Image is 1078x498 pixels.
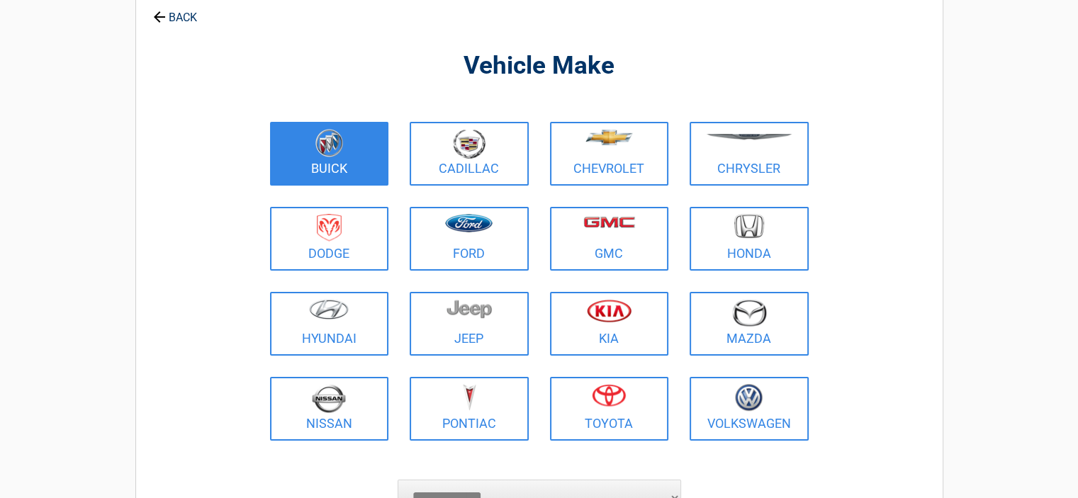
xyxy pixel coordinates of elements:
[309,299,349,319] img: hyundai
[270,377,389,441] a: Nissan
[550,207,669,271] a: GMC
[734,214,764,239] img: honda
[706,134,792,140] img: chrysler
[453,129,485,159] img: cadillac
[583,216,635,228] img: gmc
[690,207,809,271] a: Honda
[447,299,492,319] img: jeep
[690,122,809,186] a: Chrysler
[410,207,529,271] a: Ford
[270,292,389,356] a: Hyundai
[317,214,342,242] img: dodge
[445,214,493,232] img: ford
[690,377,809,441] a: Volkswagen
[585,130,633,145] img: chevrolet
[550,292,669,356] a: Kia
[690,292,809,356] a: Mazda
[270,207,389,271] a: Dodge
[410,377,529,441] a: Pontiac
[312,384,346,413] img: nissan
[270,122,389,186] a: Buick
[550,122,669,186] a: Chevrolet
[410,122,529,186] a: Cadillac
[315,129,343,157] img: buick
[592,384,626,407] img: toyota
[266,50,812,83] h2: Vehicle Make
[410,292,529,356] a: Jeep
[731,299,767,327] img: mazda
[587,299,631,322] img: kia
[735,384,763,412] img: volkswagen
[462,384,476,411] img: pontiac
[550,377,669,441] a: Toyota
